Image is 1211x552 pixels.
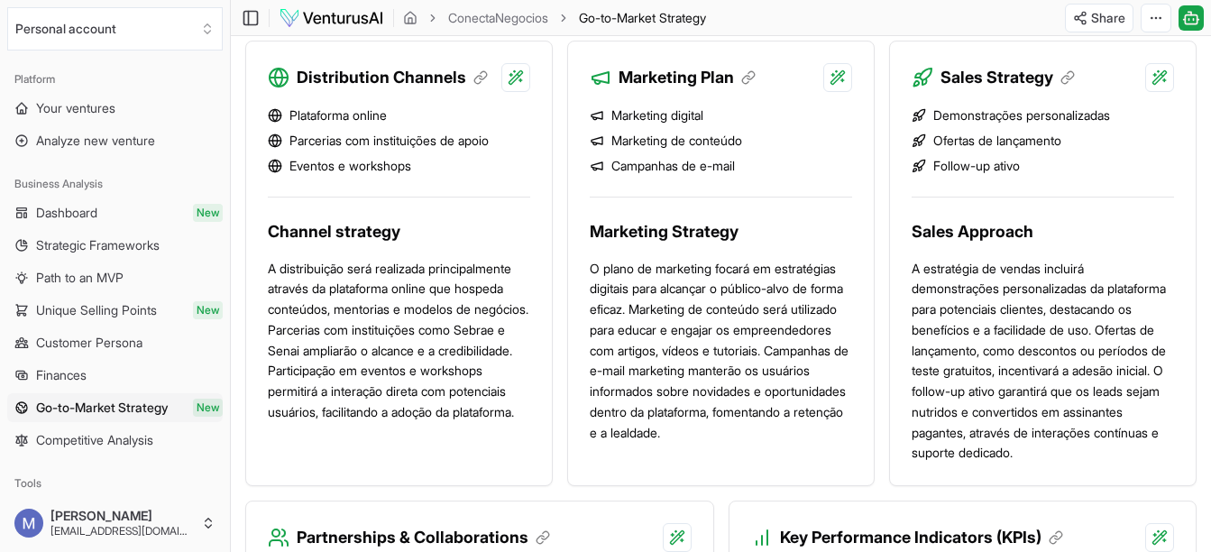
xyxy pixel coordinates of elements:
[14,509,43,538] img: ACg8ocJOTAT4AvTH7KrpXw0CEvdaDpmzWn7ymv3HZ7NyGu83PhNhoA=s96-c
[590,106,852,124] li: Marketing digital
[36,269,124,287] span: Path to an MVP
[36,132,155,150] span: Analyze new venture
[36,236,160,254] span: Strategic Frameworks
[448,9,548,27] a: ConectaNegocios
[7,198,223,227] a: DashboardNew
[36,334,142,352] span: Customer Persona
[268,259,530,423] p: A distribuição será realizada principalmente através da plataforma online que hospeda conteúdos, ...
[268,219,530,244] h3: Channel strategy
[36,399,169,417] span: Go-to-Market Strategy
[7,426,223,455] a: Competitive Analysis
[912,106,1174,124] li: Demonstrações personalizadas
[268,132,530,150] li: Parcerias com instituições de apoio
[7,501,223,545] button: [PERSON_NAME][EMAIL_ADDRESS][DOMAIN_NAME]
[7,469,223,498] div: Tools
[912,259,1174,465] p: A estratégia de vendas incluirá demonstrações personalizadas da plataforma para potenciais client...
[7,328,223,357] a: Customer Persona
[7,361,223,390] a: Finances
[912,157,1174,175] li: Follow-up ativo
[50,524,194,538] span: [EMAIL_ADDRESS][DOMAIN_NAME]
[7,126,223,155] a: Analyze new venture
[912,132,1174,150] li: Ofertas de lançamento
[590,259,852,444] p: O plano de marketing focará em estratégias digitais para alcançar o público-alvo de forma eficaz....
[7,65,223,94] div: Platform
[7,393,223,422] a: Go-to-Market StrategyNew
[7,296,223,325] a: Unique Selling PointsNew
[7,7,223,51] button: Select an organization
[403,9,706,27] nav: breadcrumb
[7,94,223,123] a: Your ventures
[193,399,223,417] span: New
[940,65,1075,90] h3: Sales Strategy
[268,106,530,124] li: Plataforma online
[780,525,1063,550] h3: Key Performance Indicators (KPIs)
[36,204,97,222] span: Dashboard
[297,525,550,550] h3: Partnerships & Collaborations
[590,219,852,244] h3: Marketing Strategy
[36,301,157,319] span: Unique Selling Points
[590,157,852,175] li: Campanhas de e-mail
[579,9,706,27] span: Go-to-Market Strategy
[268,157,530,175] li: Eventos e workshops
[193,301,223,319] span: New
[36,99,115,117] span: Your ventures
[279,7,384,29] img: logo
[50,508,194,524] span: [PERSON_NAME]
[193,204,223,222] span: New
[590,132,852,150] li: Marketing de conteúdo
[36,366,87,384] span: Finances
[7,231,223,260] a: Strategic Frameworks
[7,263,223,292] a: Path to an MVP
[7,170,223,198] div: Business Analysis
[1091,9,1125,27] span: Share
[912,219,1174,244] h3: Sales Approach
[619,65,756,90] h3: Marketing Plan
[579,10,706,25] span: Go-to-Market Strategy
[297,65,488,90] h3: Distribution Channels
[36,431,153,449] span: Competitive Analysis
[1065,4,1133,32] button: Share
